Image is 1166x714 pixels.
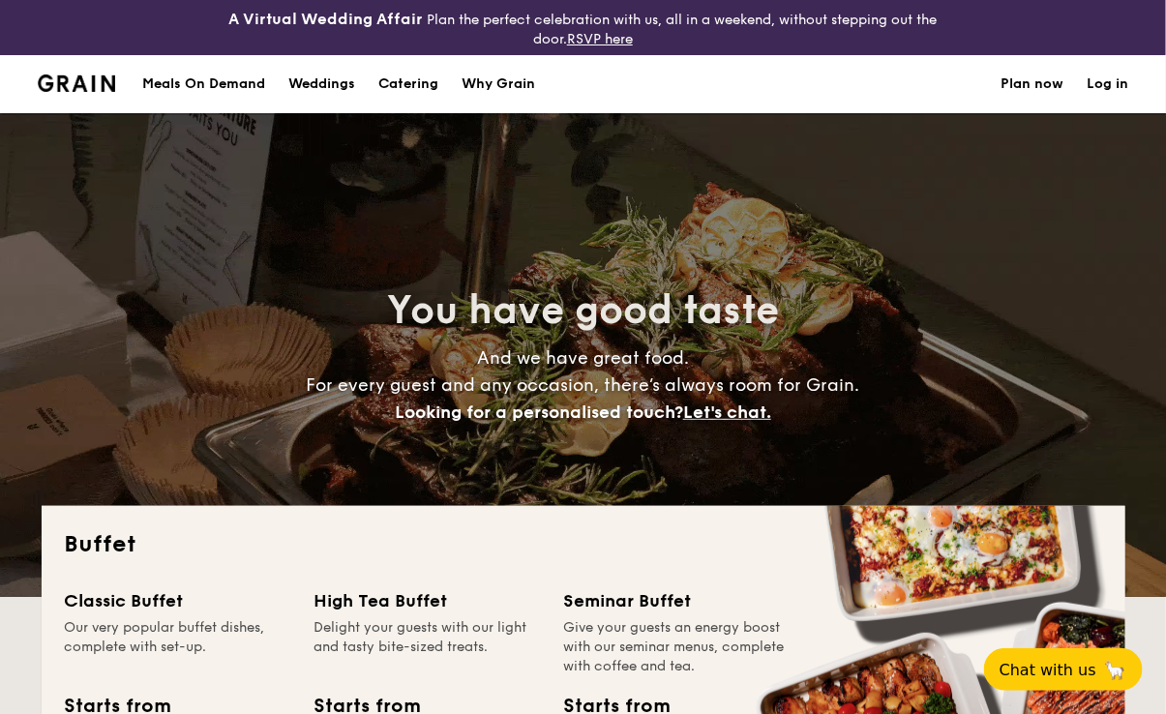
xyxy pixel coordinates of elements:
[65,587,291,614] div: Classic Buffet
[65,618,291,676] div: Our very popular buffet dishes, complete with set-up.
[142,55,265,113] div: Meals On Demand
[38,74,116,92] a: Logotype
[564,618,791,676] div: Give your guests an energy boost with our seminar menus, complete with coffee and tea.
[228,8,423,31] h4: A Virtual Wedding Affair
[1088,55,1129,113] a: Log in
[462,55,535,113] div: Why Grain
[378,55,438,113] h1: Catering
[65,529,1102,560] h2: Buffet
[314,587,541,614] div: High Tea Buffet
[277,55,367,113] a: Weddings
[38,74,116,92] img: Grain
[984,648,1143,691] button: Chat with us🦙
[314,618,541,676] div: Delight your guests with our light and tasty bite-sized treats.
[567,31,633,47] a: RSVP here
[194,8,972,47] div: Plan the perfect celebration with us, all in a weekend, without stepping out the door.
[450,55,547,113] a: Why Grain
[367,55,450,113] a: Catering
[387,287,779,334] span: You have good taste
[131,55,277,113] a: Meals On Demand
[564,587,791,614] div: Seminar Buffet
[307,347,860,423] span: And we have great food. For every guest and any occasion, there’s always room for Grain.
[683,402,771,423] span: Let's chat.
[1104,659,1127,681] span: 🦙
[395,402,683,423] span: Looking for a personalised touch?
[288,55,355,113] div: Weddings
[1000,661,1096,679] span: Chat with us
[1002,55,1064,113] a: Plan now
